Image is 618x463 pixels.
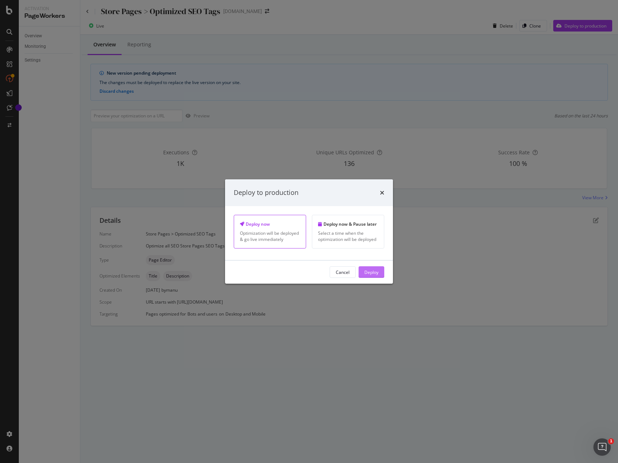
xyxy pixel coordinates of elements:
div: times [380,188,384,197]
div: Deploy now [240,221,300,227]
iframe: Intercom live chat [593,438,611,456]
div: Deploy now & Pause later [318,221,378,227]
button: Deploy [359,266,384,278]
button: Cancel [330,266,356,278]
div: Optimization will be deployed & go live immediately [240,230,300,242]
div: Cancel [336,269,350,275]
div: modal [225,179,393,284]
div: Deploy to production [234,188,299,197]
div: Select a time when the optimization will be deployed [318,230,378,242]
div: Deploy [364,269,378,275]
span: 1 [608,438,614,444]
